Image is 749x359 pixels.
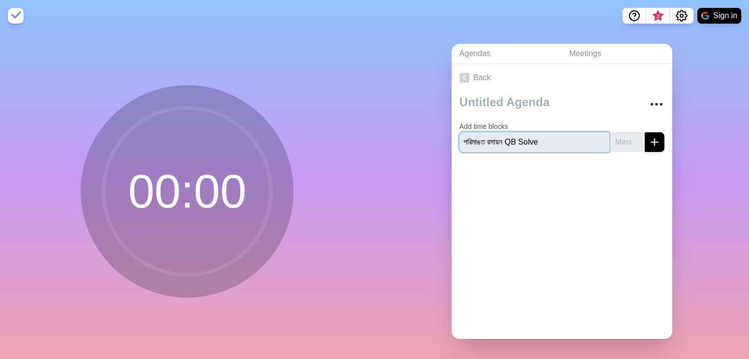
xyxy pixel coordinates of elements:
button: Settings [670,8,693,24]
input: Mins [611,132,643,152]
span: 3 [654,12,662,20]
img: timeblocks logo [8,8,24,24]
button: What’s new [646,8,670,24]
input: Name [459,132,609,152]
button: Help [622,8,646,24]
a: Meetings [561,44,672,64]
a: Back [452,64,672,91]
button: More [647,94,666,114]
a: Agendas [452,44,561,64]
img: google logo [701,12,709,20]
button: Sign in [697,8,741,24]
label: Add time blocks [459,122,508,130]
